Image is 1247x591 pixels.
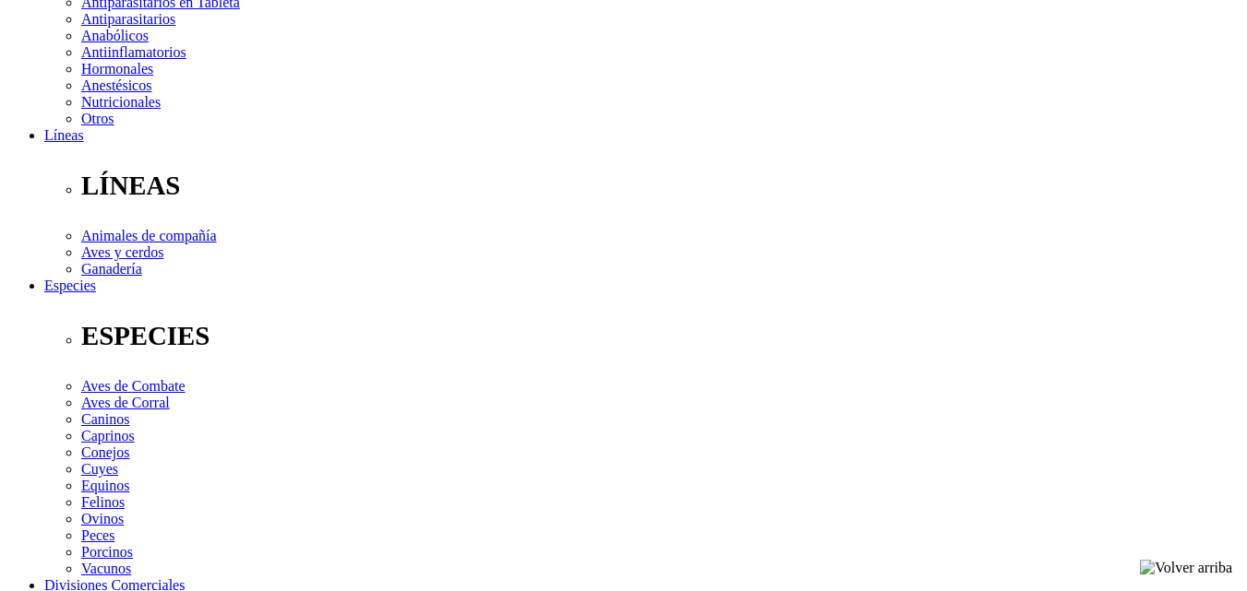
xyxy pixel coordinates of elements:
[81,378,186,394] a: Aves de Combate
[81,244,163,260] a: Aves y cerdos
[81,261,142,277] a: Ganadería
[81,171,1240,201] p: LÍNEAS
[9,391,318,582] iframe: Brevo live chat
[81,61,153,77] a: Hormonales
[81,321,1240,351] p: ESPECIES
[81,94,161,110] a: Nutricionales
[44,278,96,293] a: Especies
[81,77,151,93] a: Anestésicos
[81,228,217,243] a: Animales de compañía
[81,11,175,27] a: Antiparasitarios
[81,28,149,43] a: Anabólicos
[81,44,186,60] a: Antiinflamatorios
[1140,560,1232,576] img: Volver arriba
[44,127,84,143] a: Líneas
[81,111,114,126] a: Otros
